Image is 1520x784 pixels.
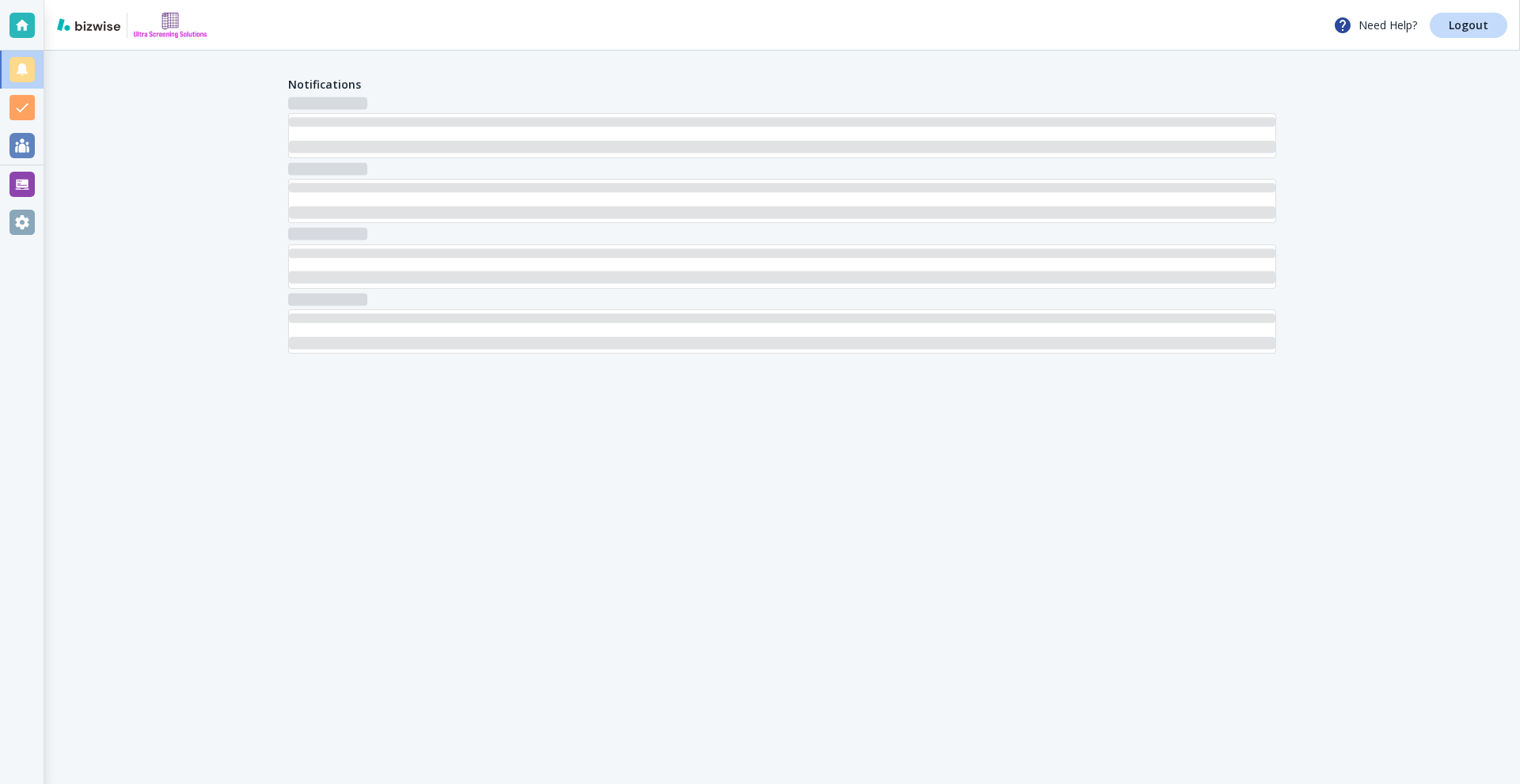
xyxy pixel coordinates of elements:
p: Logout [1449,20,1488,31]
p: Need Help? [1333,16,1417,35]
a: Logout [1430,13,1507,38]
h4: Notifications [288,76,361,93]
img: bizwise [57,18,120,31]
img: Ultra Screening Solutions [134,13,207,38]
